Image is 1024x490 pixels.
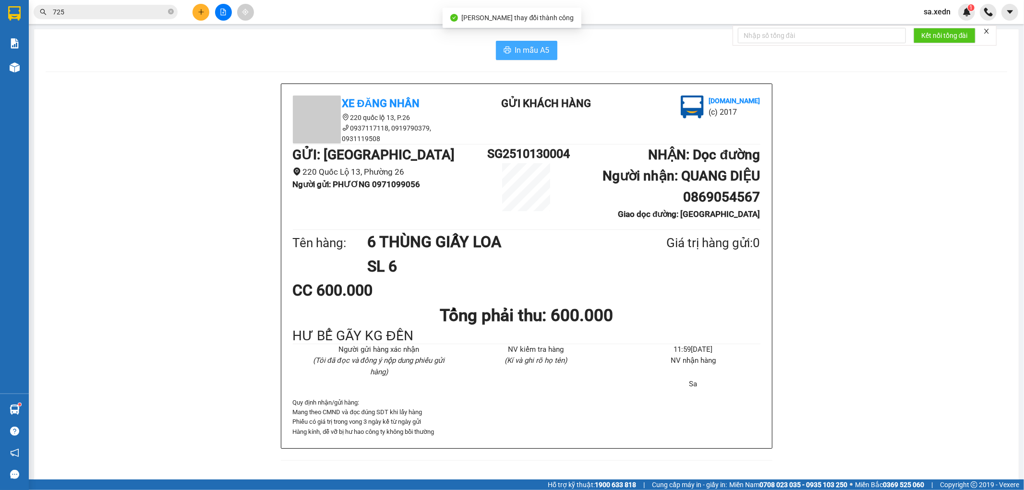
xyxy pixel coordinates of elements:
[293,123,466,144] li: 0937117118, 0919790379, 0931119508
[10,62,20,72] img: warehouse-icon
[595,481,636,489] strong: 1900 633 818
[293,407,760,437] p: Mang theo CMND và đọc đúng SDT khi lấy hàng Phiếu có giá trị trong vong 3 ngày kể từ ngày gửi Hàn...
[548,479,636,490] span: Hỗ trợ kỹ thuật:
[293,329,760,344] div: HƯ BỂ GÃY KG ĐỀN
[168,8,174,17] span: close-circle
[293,167,301,176] span: environment
[220,9,227,15] span: file-add
[367,230,620,254] h1: 6 THÙNG GIẤY LOA
[81,46,132,58] li: (c) 2017
[40,9,47,15] span: search
[501,97,591,109] b: Gửi khách hàng
[883,481,924,489] strong: 0369 525 060
[198,9,205,15] span: plus
[652,479,727,490] span: Cung cấp máy in - giấy in:
[104,12,127,35] img: logo.jpg
[505,356,567,365] i: (Kí và ghi rõ họ tên)
[709,97,760,105] b: [DOMAIN_NAME]
[626,355,760,367] li: NV nhận hàng
[293,233,368,253] div: Tên hàng:
[12,62,42,107] b: Xe Đăng Nhân
[10,448,19,457] span: notification
[643,479,645,490] span: |
[984,8,993,16] img: phone-icon
[293,278,447,302] div: CC 600.000
[515,44,550,56] span: In mẫu A5
[342,124,349,131] span: phone
[59,14,95,59] b: Gửi khách hàng
[462,14,574,22] span: [PERSON_NAME] thay đổi thành công
[729,479,847,490] span: Miền Nam
[963,8,971,16] img: icon-new-feature
[10,405,20,415] img: warehouse-icon
[8,6,21,21] img: logo-vxr
[81,36,132,44] b: [DOMAIN_NAME]
[312,344,446,356] li: Người gửi hàng xác nhận
[168,9,174,14] span: close-circle
[969,4,973,11] span: 1
[293,179,421,189] b: Người gửi : PHƯƠNG 0971099056
[626,379,760,390] li: Sa
[850,483,853,487] span: ⚪️
[18,403,21,406] sup: 1
[620,233,760,253] div: Giá trị hàng gửi: 0
[313,356,445,376] i: (Tôi đã đọc và đồng ý nộp dung phiếu gửi hàng)
[618,209,760,219] b: Giao dọc đường: [GEOGRAPHIC_DATA]
[759,481,847,489] strong: 0708 023 035 - 0935 103 250
[626,344,760,356] li: 11:59[DATE]
[193,4,209,21] button: plus
[504,46,511,55] span: printer
[53,7,166,17] input: Tìm tên, số ĐT hoặc mã đơn
[855,479,924,490] span: Miền Bắc
[293,112,466,123] li: 220 quốc lộ 13, P.26
[450,14,458,22] span: check-circle
[681,96,704,119] img: logo.jpg
[971,481,977,488] span: copyright
[10,427,19,436] span: question-circle
[1001,4,1018,21] button: caret-down
[916,6,958,18] span: sa.xedn
[342,97,420,109] b: Xe Đăng Nhân
[738,28,906,43] input: Nhập số tổng đài
[10,38,20,48] img: solution-icon
[242,9,249,15] span: aim
[983,28,990,35] span: close
[293,166,488,179] li: 220 Quốc Lộ 13, Phường 26
[342,114,349,120] span: environment
[921,30,968,41] span: Kết nối tổng đài
[469,344,603,356] li: NV kiểm tra hàng
[293,147,455,163] b: GỬI : [GEOGRAPHIC_DATA]
[709,106,760,118] li: (c) 2017
[293,302,760,329] h1: Tổng phải thu: 600.000
[10,470,19,479] span: message
[602,168,760,205] b: Người nhận : QUANG DIỆU 0869054567
[648,147,760,163] b: NHẬN : Dọc đường
[1006,8,1014,16] span: caret-down
[215,4,232,21] button: file-add
[931,479,933,490] span: |
[367,254,620,278] h1: SL 6
[968,4,975,11] sup: 1
[237,4,254,21] button: aim
[914,28,976,43] button: Kết nối tổng đài
[487,144,565,163] h1: SG2510130004
[293,398,760,437] div: Quy định nhận/gửi hàng :
[496,41,557,60] button: printerIn mẫu A5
